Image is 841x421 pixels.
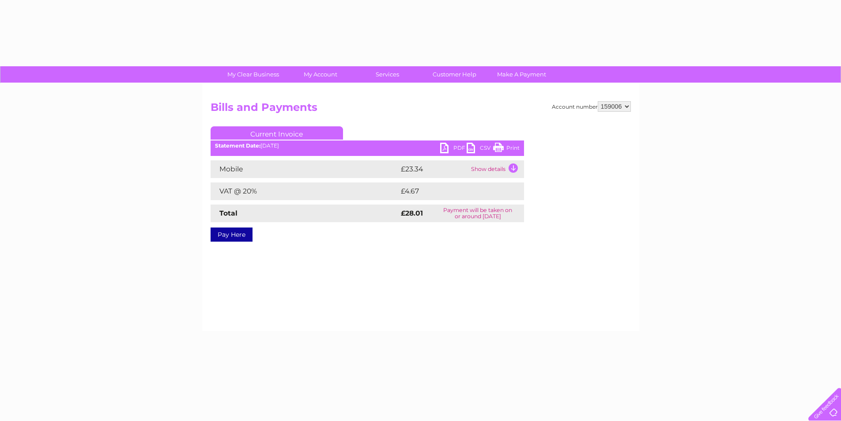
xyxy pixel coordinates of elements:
td: £4.67 [399,182,503,200]
td: Mobile [211,160,399,178]
div: Account number [552,101,631,112]
td: £23.34 [399,160,469,178]
b: Statement Date: [215,142,260,149]
a: CSV [467,143,493,156]
td: Show details [469,160,524,178]
a: My Account [284,66,357,83]
h2: Bills and Payments [211,101,631,118]
a: PDF [440,143,467,156]
a: My Clear Business [217,66,290,83]
a: Print [493,143,520,156]
td: Payment will be taken on or around [DATE] [432,205,524,222]
a: Pay Here [211,228,253,242]
td: VAT @ 20% [211,182,399,200]
a: Current Invoice [211,126,343,140]
strong: £28.01 [401,209,423,217]
a: Services [351,66,424,83]
div: [DATE] [211,143,524,149]
a: Make A Payment [485,66,558,83]
a: Customer Help [418,66,491,83]
strong: Total [219,209,238,217]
